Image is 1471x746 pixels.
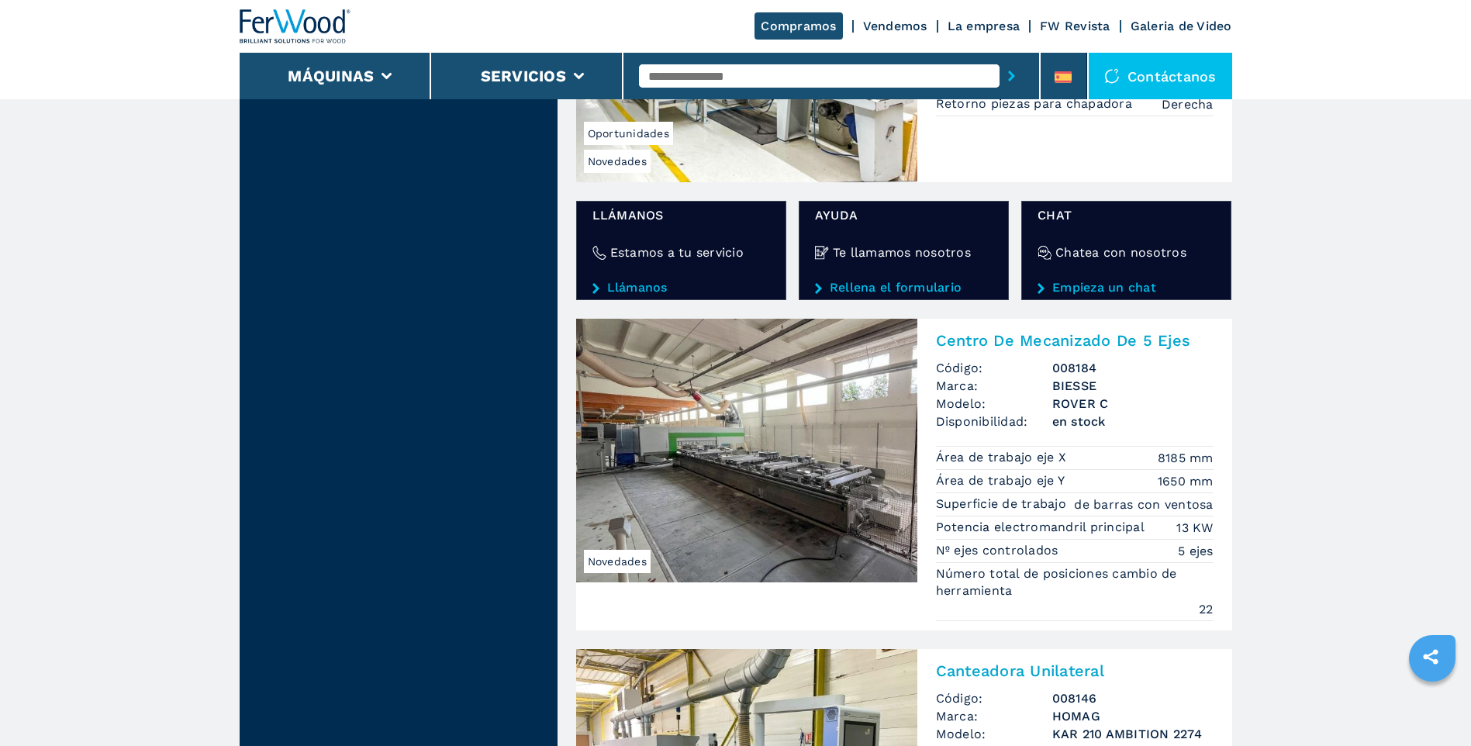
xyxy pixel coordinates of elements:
[1052,377,1214,395] h3: BIESSE
[576,319,1232,630] a: Centro De Mecanizado De 5 Ejes BIESSE ROVER CNovedadesCentro De Mecanizado De 5 EjesCódigo:008184...
[1038,246,1051,260] img: Chatea con nosotros
[936,472,1069,489] p: Área de trabajo eje Y
[936,565,1214,600] p: Número total de posiciones cambio de herramienta
[240,9,351,43] img: Ferwood
[815,206,993,224] span: Ayuda
[1052,359,1214,377] h3: 008184
[1038,281,1215,295] a: Empieza un chat
[936,395,1052,413] span: Modelo:
[1038,206,1215,224] span: Chat
[584,122,673,145] span: Oportunidades
[1411,637,1450,676] a: sharethis
[288,67,374,85] button: Máquinas
[1104,68,1120,84] img: Contáctanos
[936,725,1052,743] span: Modelo:
[936,359,1052,377] span: Código:
[936,331,1214,350] h2: Centro De Mecanizado De 5 Ejes
[1074,496,1213,513] em: de barras con ventosa
[1405,676,1459,734] iframe: Chat
[936,519,1149,536] p: Potencia electromandril principal
[1176,519,1213,537] em: 13 KW
[1052,395,1214,413] h3: ROVER C
[1055,243,1186,261] h4: Chatea con nosotros
[584,550,651,573] span: Novedades
[815,246,829,260] img: Te llamamos nosotros
[1052,413,1214,430] span: en stock
[576,319,917,582] img: Centro De Mecanizado De 5 Ejes BIESSE ROVER C
[936,377,1052,395] span: Marca:
[1158,472,1214,490] em: 1650 mm
[815,281,993,295] a: Rellena el formulario
[936,707,1052,725] span: Marca:
[592,281,770,295] a: Llámanos
[936,689,1052,707] span: Código:
[936,449,1071,466] p: Área de trabajo eje X
[1052,689,1214,707] h3: 008146
[936,542,1062,559] p: Nº ejes controlados
[1131,19,1232,33] a: Galeria de Video
[1158,449,1214,467] em: 8185 mm
[592,246,606,260] img: Estamos a tu servicio
[936,413,1052,430] span: Disponibilidad:
[1052,725,1214,743] h3: KAR 210 AMBITION 2274
[754,12,842,40] a: Compramos
[936,661,1214,680] h2: Canteadora Unilateral
[863,19,927,33] a: Vendemos
[1052,707,1214,725] h3: HOMAG
[1199,600,1214,618] em: 22
[1178,542,1214,560] em: 5 ejes
[948,19,1020,33] a: La empresa
[610,243,744,261] h4: Estamos a tu servicio
[481,67,566,85] button: Servicios
[1040,19,1110,33] a: FW Revista
[592,206,770,224] span: Llámanos
[584,150,651,173] span: Novedades
[1162,95,1214,113] em: Derecha
[936,496,1071,513] p: Superficie de trabajo
[833,243,971,261] h4: Te llamamos nosotros
[1000,58,1024,94] button: submit-button
[1089,53,1232,99] div: Contáctanos
[936,95,1137,112] p: Retorno piezas para chapadora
